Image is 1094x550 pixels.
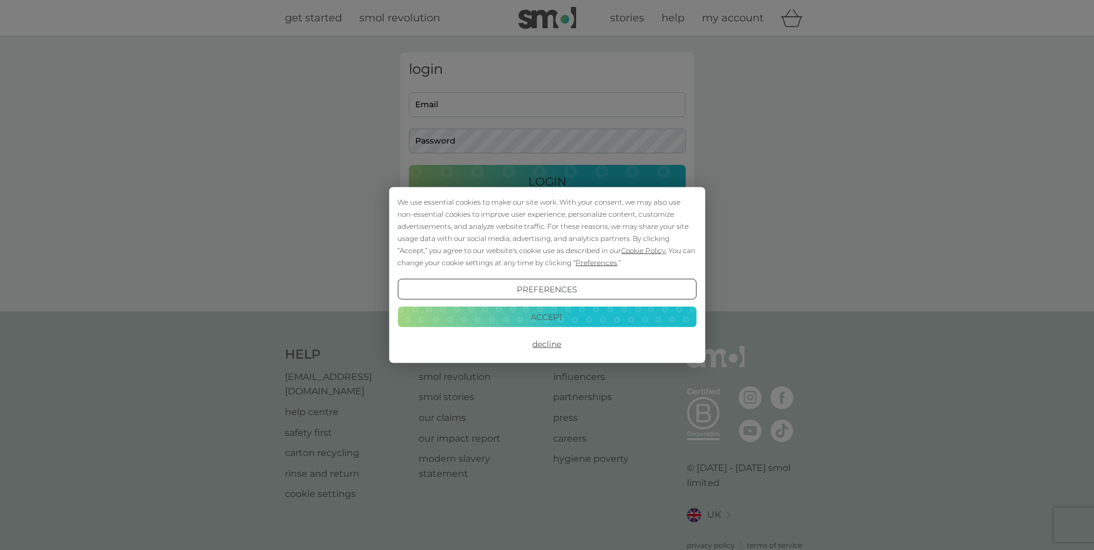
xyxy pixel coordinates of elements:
[397,279,696,300] button: Preferences
[576,258,617,267] span: Preferences
[397,306,696,327] button: Accept
[397,196,696,269] div: We use essential cookies to make our site work. With your consent, we may also use non-essential ...
[621,246,666,255] span: Cookie Policy
[397,334,696,355] button: Decline
[389,187,705,363] div: Cookie Consent Prompt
